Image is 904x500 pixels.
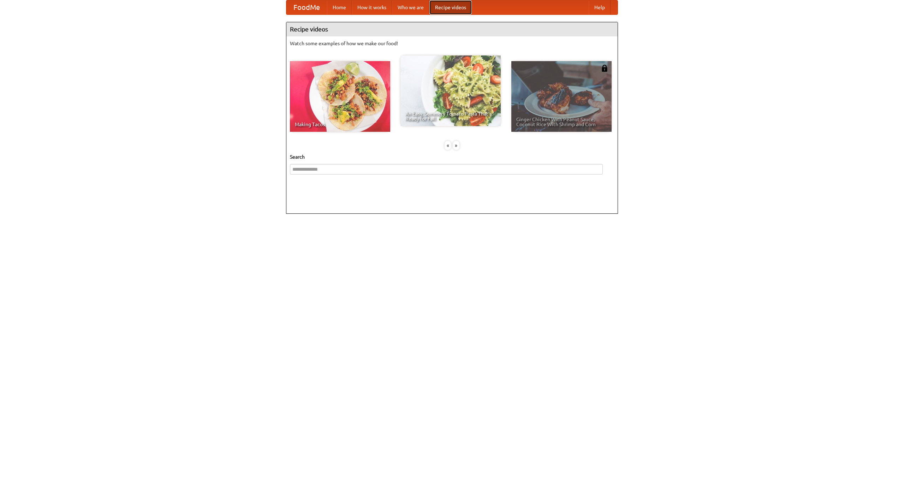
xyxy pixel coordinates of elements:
div: « [445,141,451,150]
img: 483408.png [601,65,608,72]
a: Recipe videos [429,0,472,14]
h4: Recipe videos [286,22,618,36]
a: An Easy, Summery Tomato Pasta That's Ready for Fall [400,55,501,126]
a: Making Tacos [290,61,390,132]
div: » [453,141,459,150]
a: How it works [352,0,392,14]
a: FoodMe [286,0,327,14]
span: Making Tacos [295,122,385,127]
p: Watch some examples of how we make our food! [290,40,614,47]
a: Help [589,0,611,14]
span: An Easy, Summery Tomato Pasta That's Ready for Fall [405,111,496,121]
a: Home [327,0,352,14]
h5: Search [290,153,614,160]
a: Who we are [392,0,429,14]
